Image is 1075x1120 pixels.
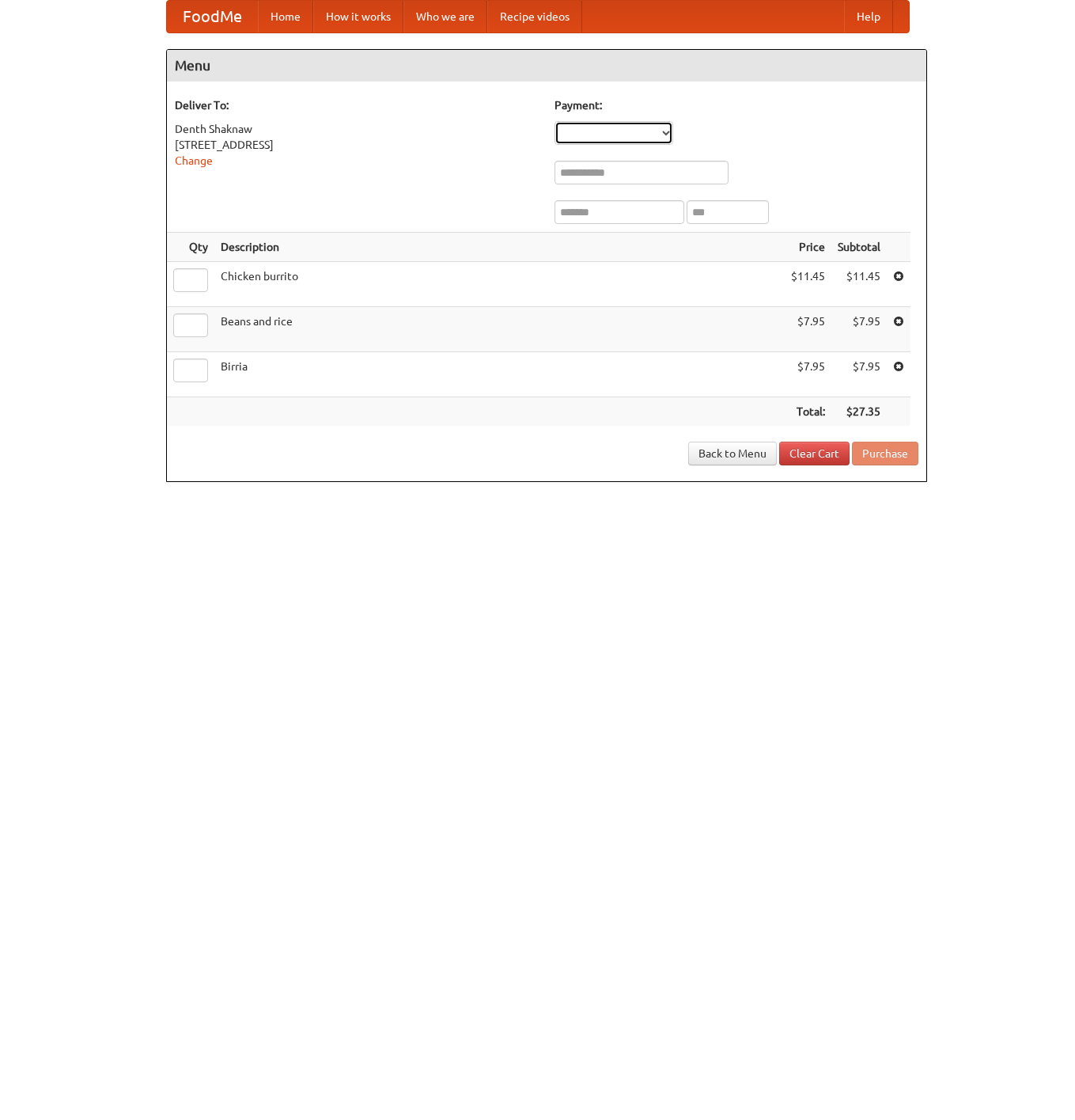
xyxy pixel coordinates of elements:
h4: Menu [167,50,926,82]
a: How it works [313,1,403,32]
a: Recipe videos [487,1,582,32]
td: $7.95 [785,352,831,397]
td: $7.95 [831,307,887,352]
td: $11.45 [785,262,831,307]
td: $7.95 [831,352,887,397]
a: Home [258,1,313,32]
a: Who we are [403,1,487,32]
a: FoodMe [167,1,258,32]
td: Birria [214,352,785,397]
a: Change [175,154,213,167]
th: Description [214,233,785,262]
td: Chicken burrito [214,262,785,307]
th: Price [785,233,831,262]
a: Help [844,1,893,32]
td: $11.45 [831,262,887,307]
th: Subtotal [831,233,887,262]
h5: Deliver To: [175,97,539,113]
h5: Payment: [555,97,918,113]
a: Back to Menu [688,442,777,465]
td: Beans and rice [214,307,785,352]
div: [STREET_ADDRESS] [175,137,539,153]
a: Clear Cart [779,442,850,465]
th: $27.35 [831,397,887,427]
div: Denth Shaknaw [175,121,539,137]
th: Total: [785,397,831,427]
button: Purchase [852,442,918,465]
th: Qty [167,233,214,262]
td: $7.95 [785,307,831,352]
